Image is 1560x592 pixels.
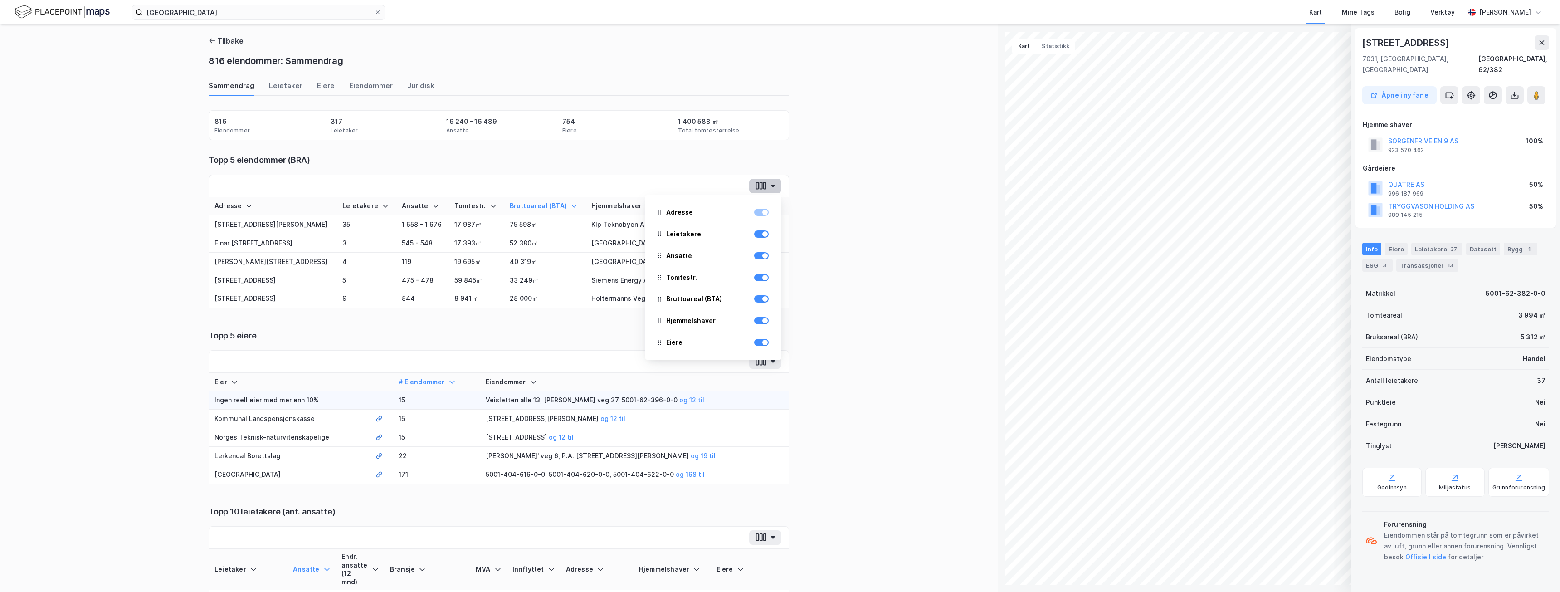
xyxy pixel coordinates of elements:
div: Forurensning [1384,519,1545,530]
div: [STREET_ADDRESS] [1362,35,1451,50]
div: 100% [1526,136,1543,147]
div: Adresse [214,202,331,210]
div: 3 [1380,261,1389,270]
td: 4 [337,253,396,271]
div: Hjemmelshaver [639,565,706,574]
div: Tomtestr. [653,268,774,288]
div: 16 240 - 16 489 [446,116,497,127]
div: Eiendomstype [1366,353,1411,364]
div: Adresse [666,207,693,218]
div: Handel [1523,353,1545,364]
div: 5 312 ㎡ [1521,332,1545,342]
div: 5001-62-382-0-0 [1486,288,1545,299]
div: Leietakere [653,224,774,244]
div: Eiere [1385,243,1408,255]
td: [GEOGRAPHIC_DATA] [586,234,674,253]
div: Tinglyst [1366,440,1392,451]
div: Eiendommen står på tomtegrunn som er påvirket av luft, grunn eller annen forurensning. Vennligst ... [1384,530,1545,563]
div: Eiendommer [486,378,783,387]
td: 1 658 - 1 676 [396,215,449,234]
div: Eier [214,378,365,387]
td: 59 845㎡ [449,271,504,290]
td: Siemens Energy AS [586,271,674,290]
div: 13 [1446,261,1455,270]
td: [STREET_ADDRESS] [209,271,337,290]
div: ESG [1362,259,1393,272]
div: Kontrollprogram for chat [1515,548,1560,592]
div: [PERSON_NAME]' veg 6, P.A. [STREET_ADDRESS][PERSON_NAME] [486,450,783,461]
div: [PERSON_NAME] [1479,7,1531,18]
div: Eiendommer [214,127,250,134]
div: Total tomtestørrelse [678,127,739,134]
div: 1 [1525,245,1534,254]
td: 33 249㎡ [504,271,586,290]
div: [STREET_ADDRESS] [486,432,783,443]
div: Endr. ansatte (12 mnd) [341,553,379,587]
div: Datasett [1466,243,1500,255]
div: 37 [1449,245,1459,254]
img: logo.f888ab2527a4732fd821a326f86c7f29.svg [15,4,110,20]
div: Eiere [317,81,335,96]
div: Ansatte [666,250,692,261]
td: Klp Teknobyen AS [586,215,674,234]
div: Innflyttet [512,565,555,574]
div: [STREET_ADDRESS][PERSON_NAME] [486,413,783,424]
div: Mine Tags [1342,7,1375,18]
div: Bransje [390,565,465,574]
td: 119 [396,253,449,271]
div: Bruttoareal (BTA) [666,294,722,304]
td: Kommunal Landspensjonskasse [209,410,370,428]
div: 923 570 462 [1388,147,1424,154]
td: 75 598㎡ [504,215,586,234]
div: Eiere [666,337,682,348]
div: Tomteareal [1366,310,1402,321]
div: Topp 5 eiendommer (BRA) [209,155,789,166]
td: 28 000㎡ [504,289,586,308]
div: Hjemmelshaver [653,311,774,331]
td: 19 695㎡ [449,253,504,271]
div: Gårdeiere [1363,163,1549,174]
div: Juridisk [407,81,434,96]
td: 5 [337,271,396,290]
div: Bruttoareal (BTA) [510,202,580,210]
td: 52 380㎡ [504,234,586,253]
td: 15 [393,410,480,428]
td: [STREET_ADDRESS][PERSON_NAME] [209,215,337,234]
div: Leietakere [666,229,701,240]
div: 37 [1537,375,1545,386]
td: 9 [337,289,396,308]
div: 1 400 588 ㎡ [678,116,718,127]
div: 317 [331,116,342,127]
div: Bygg [1504,243,1537,255]
div: Leietaker [331,127,358,134]
button: Åpne i ny fane [1362,86,1437,104]
div: Festegrunn [1366,419,1401,430]
div: Tomtestr. [454,202,499,210]
div: 5001-404-616-0-0, 5001-404-620-0-0, 5001-404-622-0-0 [486,469,783,480]
div: Leietaker [269,81,302,96]
div: 989 145 215 [1388,211,1423,219]
div: Bruksareal (BRA) [1366,332,1418,342]
div: Ansatte [402,202,444,210]
td: 545 - 548 [396,234,449,253]
div: 996 187 969 [1388,190,1423,197]
div: Info [1362,243,1381,255]
div: Ansatte [293,565,330,574]
div: Bruttoareal (BTA) [653,289,774,309]
div: Grunnforurensning [1492,484,1545,491]
div: Transaksjoner [1396,259,1458,272]
div: Veisletten alle 13, [PERSON_NAME] veg 27, 5001-62-396-0-0 [486,395,783,406]
div: [GEOGRAPHIC_DATA], 62/382 [1478,54,1549,75]
td: 40 319㎡ [504,253,586,271]
div: Antall leietakere [1366,375,1418,386]
td: Norges Teknisk-naturvitenskapelige [209,428,370,447]
div: Adresse [653,202,774,222]
div: 7031, [GEOGRAPHIC_DATA], [GEOGRAPHIC_DATA] [1362,54,1478,75]
div: Adresse [566,565,628,574]
div: MVA [476,565,502,574]
td: 17 987㎡ [449,215,504,234]
td: 22 [393,447,480,465]
div: Hjemmelshaver [666,315,716,326]
td: Holtermanns Veg 70 AS [586,289,674,308]
div: Leietakere [342,202,391,210]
